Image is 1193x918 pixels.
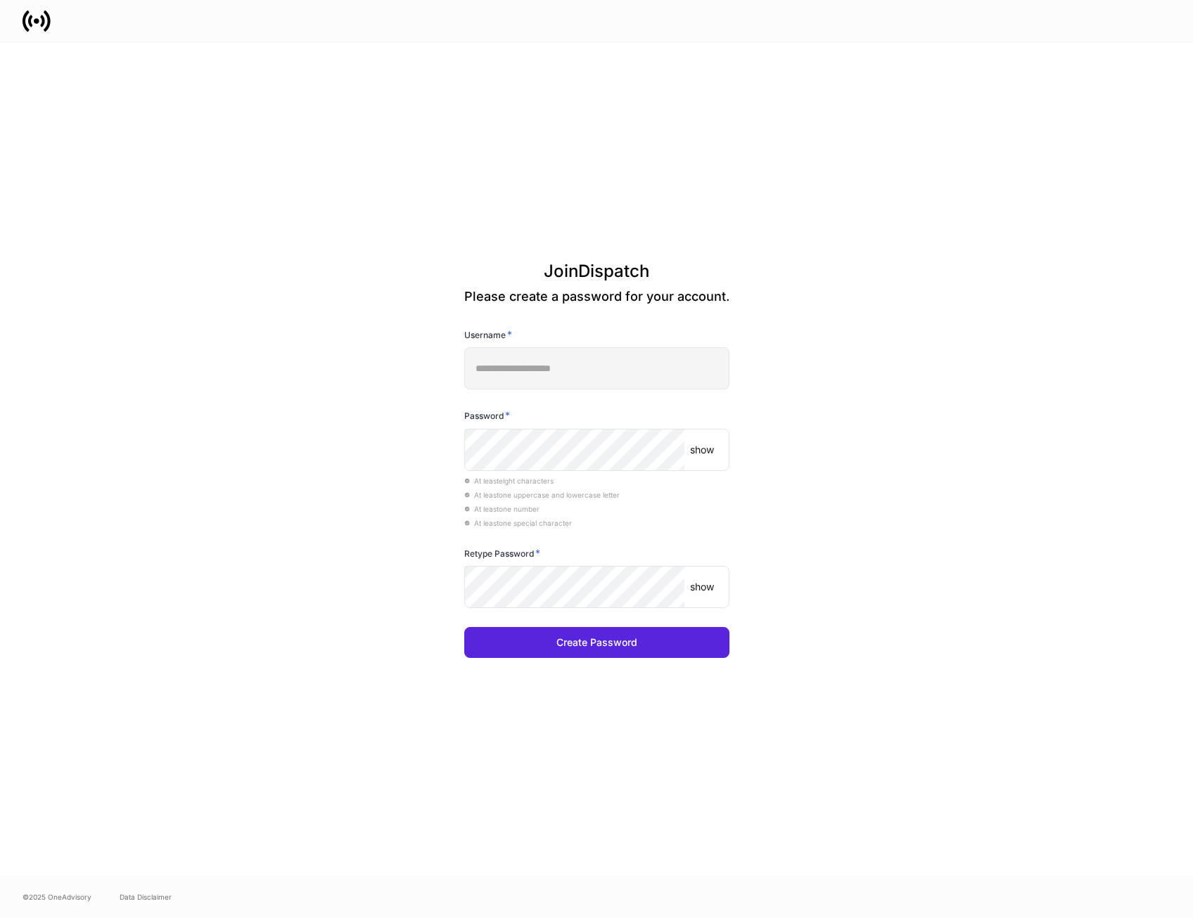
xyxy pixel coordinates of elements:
[464,627,729,658] button: Create Password
[464,546,540,560] h6: Retype Password
[23,891,91,903] span: © 2025 OneAdvisory
[690,443,714,457] p: show
[464,408,510,422] h6: Password
[464,288,729,305] p: Please create a password for your account.
[464,477,554,485] span: At least eight characters
[464,505,540,513] span: At least one number
[464,260,729,288] h3: Join Dispatch
[464,328,512,342] h6: Username
[464,491,620,499] span: At least one uppercase and lowercase letter
[464,519,572,527] span: At least one special character
[556,638,637,647] div: Create Password
[120,891,172,903] a: Data Disclaimer
[690,580,714,594] p: show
